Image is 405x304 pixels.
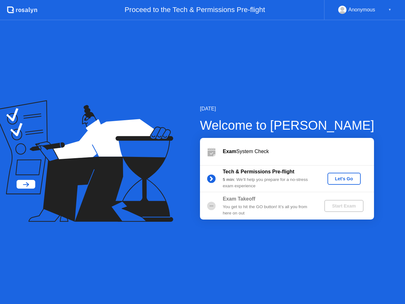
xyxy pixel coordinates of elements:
[223,196,255,202] b: Exam Takeoff
[223,169,294,174] b: Tech & Permissions Pre-flight
[327,203,361,208] div: Start Exam
[223,177,314,189] div: : We’ll help you prepare for a no-stress exam experience
[223,149,236,154] b: Exam
[388,6,391,14] div: ▼
[327,173,361,185] button: Let's Go
[330,176,358,181] div: Let's Go
[200,105,374,113] div: [DATE]
[324,200,363,212] button: Start Exam
[223,204,314,217] div: You get to hit the GO button! It’s all you from here on out
[348,6,375,14] div: Anonymous
[200,116,374,135] div: Welcome to [PERSON_NAME]
[223,148,374,155] div: System Check
[223,177,234,182] b: 5 min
